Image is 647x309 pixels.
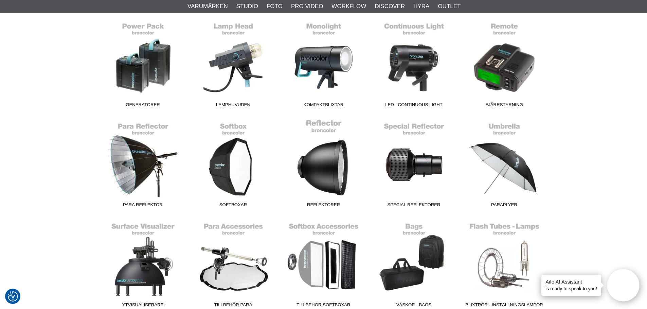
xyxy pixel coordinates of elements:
a: Reflektorer [278,119,369,211]
span: Softboxar [188,201,278,211]
a: Varumärken [187,2,228,11]
span: LED - Continuous Light [369,101,459,111]
a: LED - Continuous Light [369,19,459,111]
span: Lamphuvuden [188,101,278,111]
a: Para Reflektor [98,119,188,211]
button: Samtyckesinställningar [8,290,18,303]
a: Fjärrstyrning [459,19,550,111]
a: Outlet [438,2,461,11]
span: Paraplyer [459,201,550,211]
a: Pro Video [291,2,323,11]
a: Kompaktblixtar [278,19,369,111]
span: Generatorer [98,101,188,111]
a: Foto [267,2,283,11]
a: Generatorer [98,19,188,111]
a: Workflow [331,2,366,11]
a: Softboxar [188,119,278,211]
span: Special Reflektorer [369,201,459,211]
a: Paraplyer [459,119,550,211]
a: Studio [236,2,258,11]
a: Hyra [413,2,429,11]
div: is ready to speak to you! [541,275,601,296]
span: Fjärrstyrning [459,101,550,111]
h4: Aifo AI Assistant [545,278,597,285]
span: Kompaktblixtar [278,101,369,111]
a: Special Reflektorer [369,119,459,211]
a: Lamphuvuden [188,19,278,111]
img: Revisit consent button [8,291,18,302]
span: Para Reflektor [98,201,188,211]
span: Reflektorer [278,201,369,211]
a: Discover [375,2,405,11]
